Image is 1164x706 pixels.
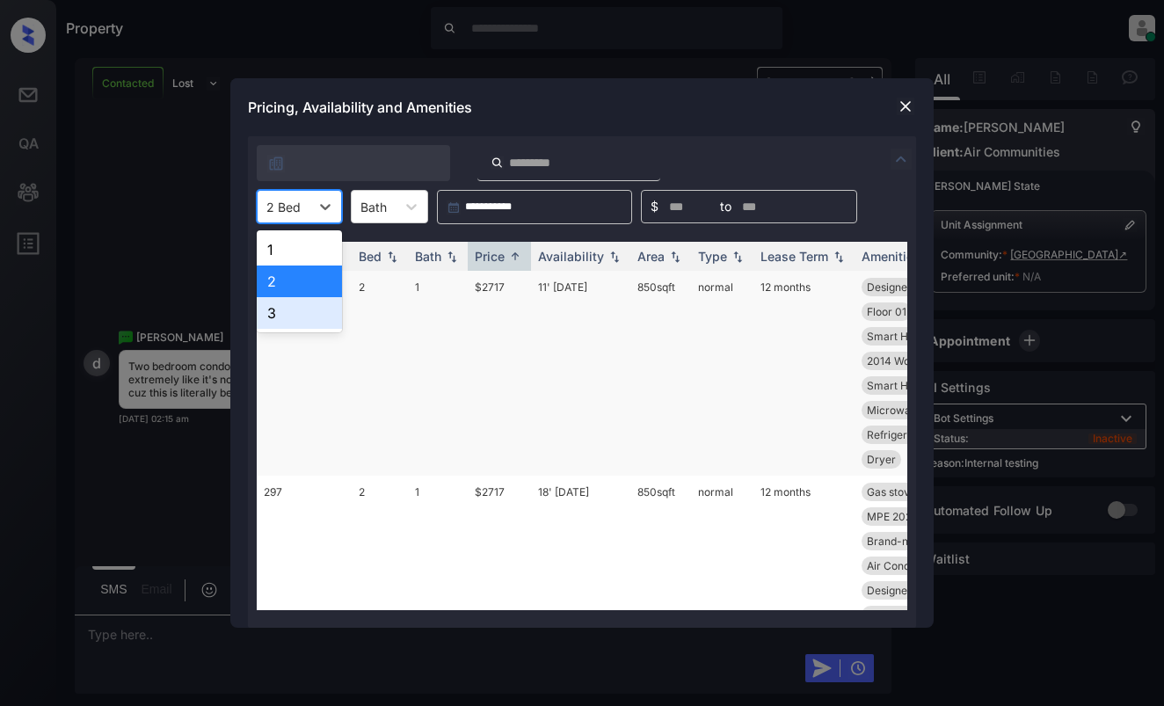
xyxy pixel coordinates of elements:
span: Floor 01 [867,305,906,318]
span: Smart Home Door... [867,379,964,392]
td: normal [691,476,753,656]
td: 2 [352,476,408,656]
span: Designer Cabine... [867,584,957,597]
span: 2014 Wood Floor... [867,354,957,368]
div: 3 [257,297,342,329]
div: Bed [359,249,382,264]
td: 18' [DATE] [531,476,630,656]
div: Pricing, Availability and Amenities [230,78,934,136]
td: 2 [352,271,408,476]
div: 2 [257,266,342,297]
td: 850 sqft [630,271,691,476]
span: Dryer [867,453,896,466]
div: Bath [415,249,441,264]
td: $2717 [468,271,531,476]
img: sorting [830,251,848,263]
img: close [897,98,914,115]
span: Refrigerator Le... [867,428,950,441]
img: icon-zuma [891,149,912,170]
span: Microwave [867,608,923,622]
img: sorting [606,251,623,263]
img: icon-zuma [267,155,285,172]
span: MPE 2024 Signag... [867,510,964,523]
span: Microwave [867,404,923,417]
div: Area [637,249,665,264]
span: Air Conditioner [867,559,942,572]
img: sorting [383,251,401,263]
div: Lease Term [760,249,828,264]
div: Type [698,249,727,264]
img: icon-zuma [491,155,504,171]
span: Brand-new Kitch... [867,535,959,548]
div: Amenities [862,249,920,264]
img: sorting [729,251,746,263]
div: Price [475,249,505,264]
span: Smart Home Ther... [867,330,964,343]
td: 12 months [753,476,855,656]
span: $ [651,197,658,216]
span: to [720,197,731,216]
img: sorting [506,250,524,263]
td: 1 [408,476,468,656]
td: 11' [DATE] [531,271,630,476]
td: 850 sqft [630,476,691,656]
div: Availability [538,249,604,264]
td: 665 [257,271,352,476]
img: sorting [443,251,461,263]
td: $2717 [468,476,531,656]
td: 1 [408,271,468,476]
div: 1 [257,234,342,266]
span: Gas stove [867,485,916,499]
img: sorting [666,251,684,263]
td: 297 [257,476,352,656]
td: 12 months [753,271,855,476]
td: normal [691,271,753,476]
span: Designer Cabine... [867,280,957,294]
